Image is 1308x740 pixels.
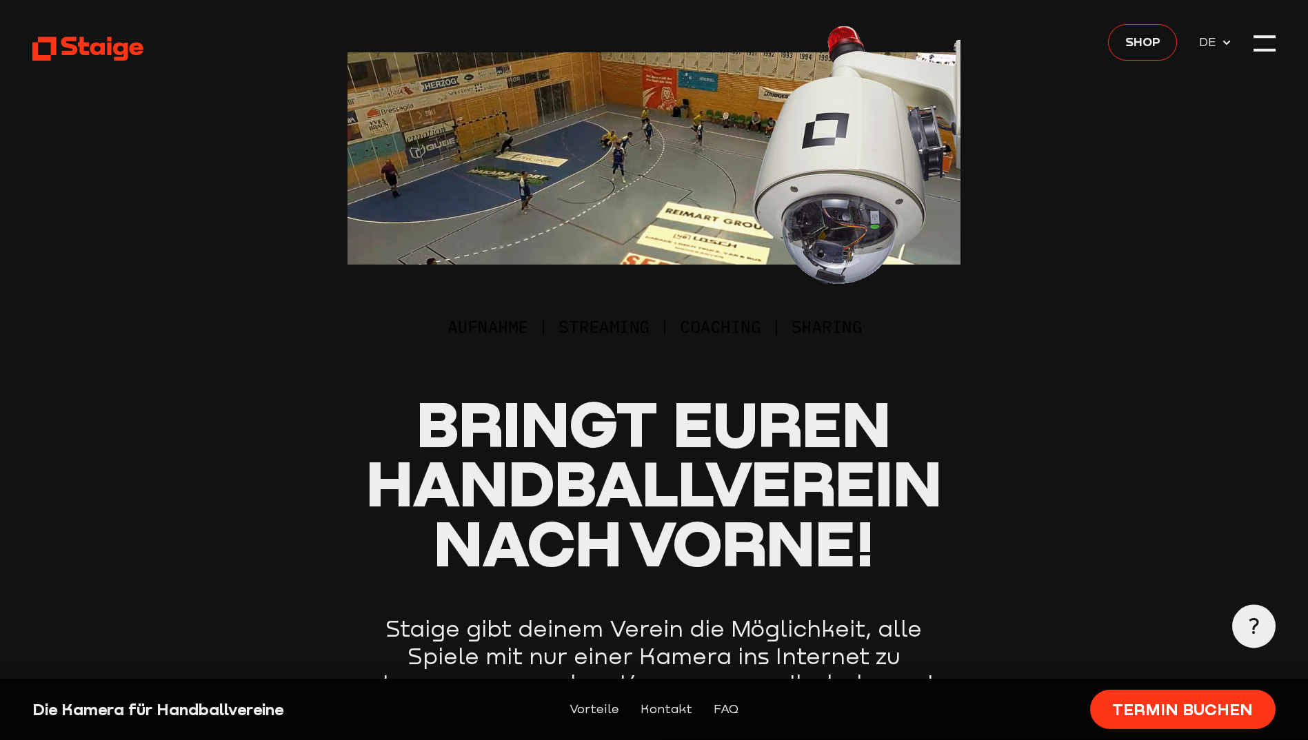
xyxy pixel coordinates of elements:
a: Kontakt [641,700,692,719]
a: Termin buchen [1090,690,1276,729]
span: Shop [1125,32,1160,51]
a: FAQ [714,700,738,719]
a: Vorteile [570,700,619,719]
span: Bringt euren Handballverein nach vorne! [366,385,942,580]
a: Shop [1108,24,1177,61]
div: Die Kamera für Handballvereine [32,699,331,720]
span: DE [1199,32,1221,52]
